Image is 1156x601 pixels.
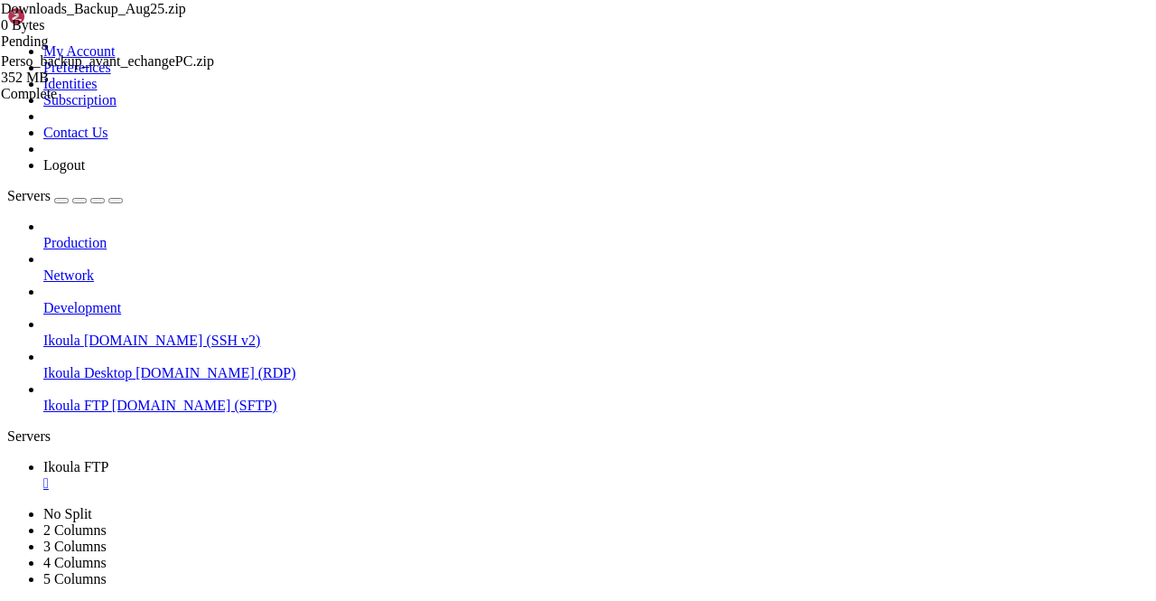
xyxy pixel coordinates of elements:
[1,53,214,69] span: Perso_backup_avant_echangePC.zip
[1,33,182,50] div: Pending
[1,1,186,16] span: Downloads_Backup_Aug25.zip
[1,17,182,33] div: 0 Bytes
[1,70,182,86] div: 352 MB
[1,1,186,33] span: Downloads_Backup_Aug25.zip
[1,86,182,102] div: Complete
[1,53,214,86] span: Perso_backup_avant_echangePC.zip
